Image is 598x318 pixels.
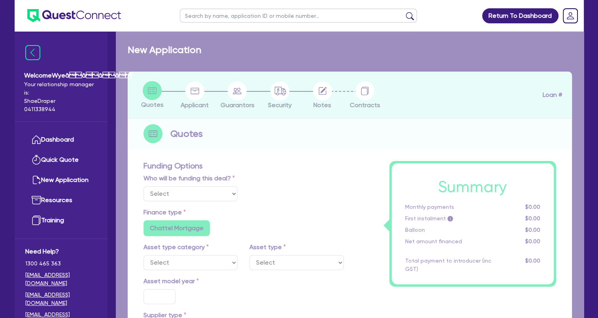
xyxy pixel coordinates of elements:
[25,291,97,307] a: [EMAIL_ADDRESS][DOMAIN_NAME]
[25,150,97,170] a: Quick Quote
[25,247,97,256] span: Need Help?
[180,9,417,23] input: Search by name, application ID or mobile number...
[32,216,41,225] img: training
[560,6,581,26] a: Dropdown toggle
[32,155,41,165] img: quick-quote
[25,45,40,60] img: icon-menu-close
[25,130,97,150] a: Dashboard
[482,8,558,23] a: Return To Dashboard
[25,259,97,268] span: 1300 465 363
[27,9,121,22] img: quest-connect-logo-blue
[32,175,41,185] img: new-application
[25,210,97,231] a: Training
[24,71,98,80] span: Welcome Wyeââââ
[32,195,41,205] img: resources
[25,170,97,190] a: New Application
[25,190,97,210] a: Resources
[25,271,97,288] a: [EMAIL_ADDRESS][DOMAIN_NAME]
[24,80,98,114] span: Your relationship manager is: Shae Draper 0411338944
